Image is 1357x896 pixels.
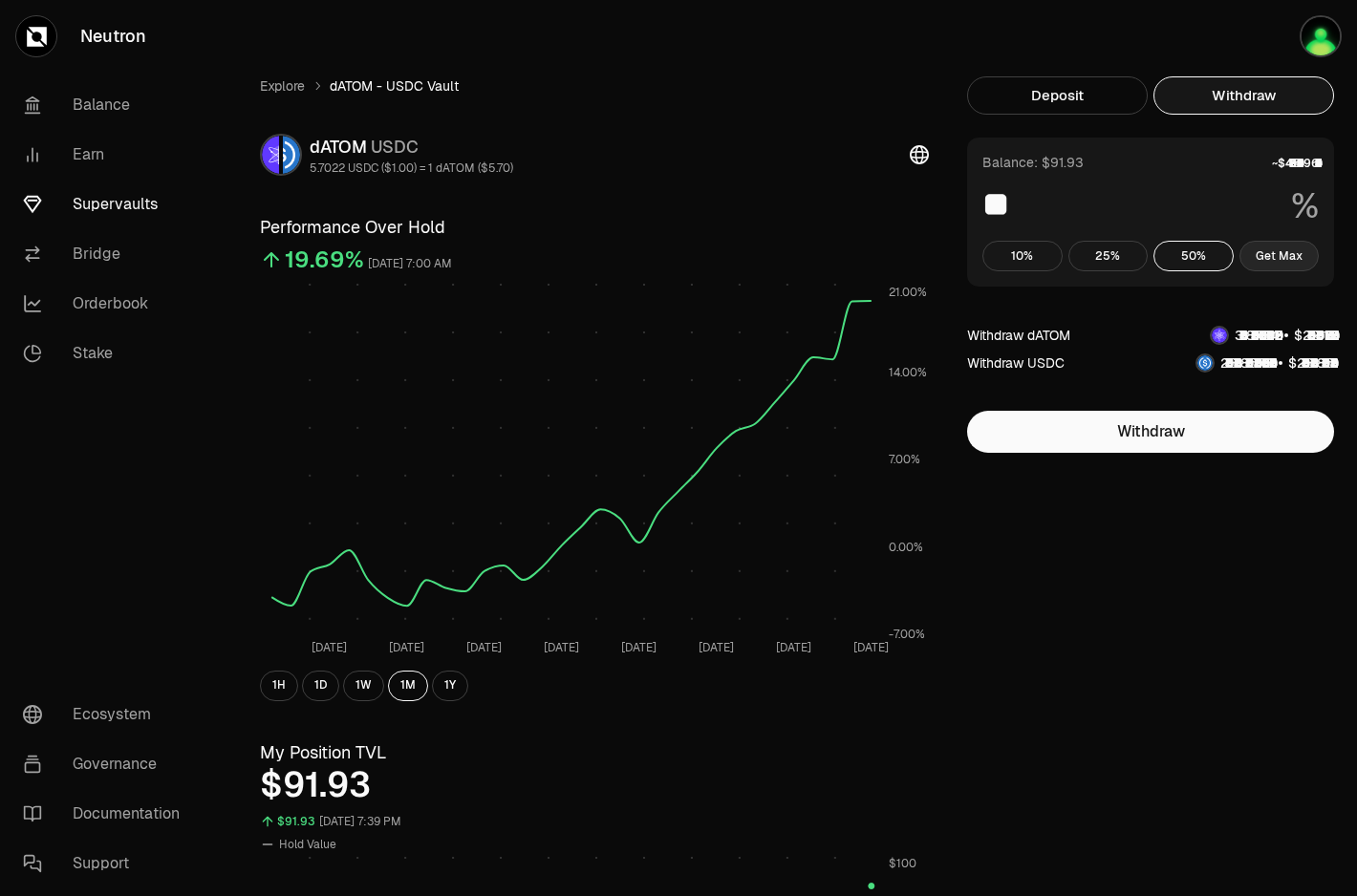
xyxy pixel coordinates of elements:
[302,671,339,701] button: 1D
[388,671,428,701] button: 1M
[319,811,401,833] div: [DATE] 7:39 PM
[283,136,300,174] img: USDC Logo
[1153,76,1334,115] button: Withdraw
[310,160,513,176] div: 5.7022 USDC ($1.00) = 1 dATOM ($5.70)
[889,540,923,555] tspan: 0.00%
[8,279,206,329] a: Orderbook
[967,353,1065,373] div: Withdraw USDC
[1068,241,1149,271] button: 25%
[1300,15,1342,57] img: d_art
[1239,241,1320,271] button: Get Max
[889,452,920,467] tspan: 7.00%
[982,153,1084,172] div: Balance: $91.93
[889,627,925,642] tspan: -7.00%
[8,839,206,888] a: Support
[8,329,206,378] a: Stake
[279,837,336,852] span: Hold Value
[310,134,513,160] div: dATOM
[343,671,384,701] button: 1W
[8,80,206,130] a: Balance
[262,136,279,174] img: dATOM Logo
[8,690,206,739] a: Ecosystem
[371,136,419,158] span: USDC
[544,640,579,655] tspan: [DATE]
[260,76,305,96] a: Explore
[466,640,502,655] tspan: [DATE]
[8,229,206,279] a: Bridge
[1153,241,1234,271] button: 50%
[1212,328,1227,343] img: dATOM Logo
[967,411,1334,453] button: Withdraw
[853,640,889,655] tspan: [DATE]
[8,130,206,180] a: Earn
[389,640,424,655] tspan: [DATE]
[889,285,927,300] tspan: 21.00%
[260,76,929,96] nav: breadcrumb
[8,180,206,229] a: Supervaults
[776,640,811,655] tspan: [DATE]
[260,671,298,701] button: 1H
[330,76,459,96] span: dATOM - USDC Vault
[312,640,347,655] tspan: [DATE]
[967,326,1070,345] div: Withdraw dATOM
[621,640,657,655] tspan: [DATE]
[8,789,206,839] a: Documentation
[260,766,929,804] div: $91.93
[1291,187,1319,225] span: %
[889,856,916,871] tspan: $100
[889,365,927,380] tspan: 14.00%
[982,241,1063,271] button: 10%
[260,739,929,766] h3: My Position TVL
[368,253,452,275] div: [DATE] 7:00 AM
[285,245,364,275] div: 19.69%
[260,214,929,241] h3: Performance Over Hold
[8,739,206,789] a: Governance
[277,811,315,833] div: $91.93
[967,76,1148,115] button: Deposit
[699,640,734,655] tspan: [DATE]
[432,671,468,701] button: 1Y
[1197,355,1213,371] img: USDC Logo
